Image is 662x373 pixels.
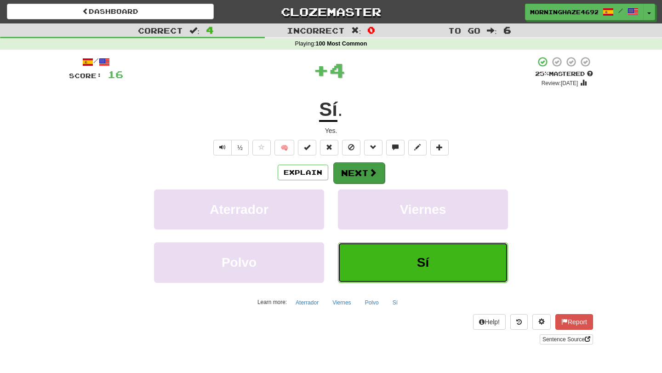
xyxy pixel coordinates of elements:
span: + [313,56,329,84]
a: MorningHaze4692 / [525,4,644,20]
small: Review: [DATE] [542,80,578,86]
button: Help! [473,314,506,330]
span: : [487,27,497,34]
button: 🧠 [274,140,294,155]
button: Polvo [154,242,324,282]
button: Sí [338,242,508,282]
u: Sí [319,98,337,122]
button: Report [555,314,593,330]
small: Learn more: [257,299,287,305]
span: 4 [329,58,345,81]
button: Round history (alt+y) [510,314,528,330]
button: Next [333,162,385,184]
a: Dashboard [7,4,214,19]
div: / [69,56,123,68]
span: Incorrect [287,26,345,35]
button: Reset to 0% Mastered (alt+r) [320,140,338,155]
span: 25 % [535,70,549,77]
button: Explain [278,165,328,180]
span: Aterrador [210,202,268,217]
span: Viernes [400,202,446,217]
button: Viernes [327,296,356,310]
button: Play sentence audio (ctl+space) [213,140,232,155]
button: Set this sentence to 100% Mastered (alt+m) [298,140,316,155]
button: ½ [231,140,249,155]
button: Discuss sentence (alt+u) [386,140,405,155]
span: 6 [503,24,511,35]
a: Clozemaster [228,4,434,20]
span: Score: [69,72,102,80]
span: MorningHaze4692 [530,8,598,16]
button: Aterrador [291,296,324,310]
span: : [189,27,200,34]
span: 16 [108,69,123,80]
span: : [351,27,361,34]
div: Yes. [69,126,593,135]
span: Polvo [222,255,257,270]
button: Ignore sentence (alt+i) [342,140,360,155]
button: Add to collection (alt+a) [430,140,449,155]
div: Text-to-speech controls [211,140,249,155]
button: Aterrador [154,189,324,230]
button: Favorite sentence (alt+f) [252,140,271,155]
span: / [618,7,623,14]
span: Correct [138,26,183,35]
a: Sentence Source [540,334,593,344]
div: Mastered [535,70,593,78]
button: Edit sentence (alt+d) [408,140,427,155]
span: . [337,98,343,120]
span: 0 [367,24,375,35]
span: To go [448,26,480,35]
span: 4 [206,24,214,35]
span: Sí [417,255,429,270]
button: Sí [388,296,403,310]
strong: 100 Most Common [315,40,367,47]
button: Viernes [338,189,508,230]
button: Grammar (alt+g) [364,140,382,155]
button: Polvo [360,296,384,310]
